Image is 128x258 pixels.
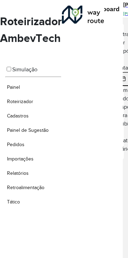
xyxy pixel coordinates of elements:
[7,198,20,206] span: Tático
[7,84,20,91] span: Painel
[7,112,29,120] span: Cadastros
[7,184,44,191] span: Retroalimentação
[12,66,37,72] label: Simulação
[7,127,49,134] span: Painel de Sugestão
[7,141,24,148] span: Pedidos
[7,170,29,177] span: Relatórios
[7,98,33,105] span: Roteirizador
[7,155,34,163] span: Importações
